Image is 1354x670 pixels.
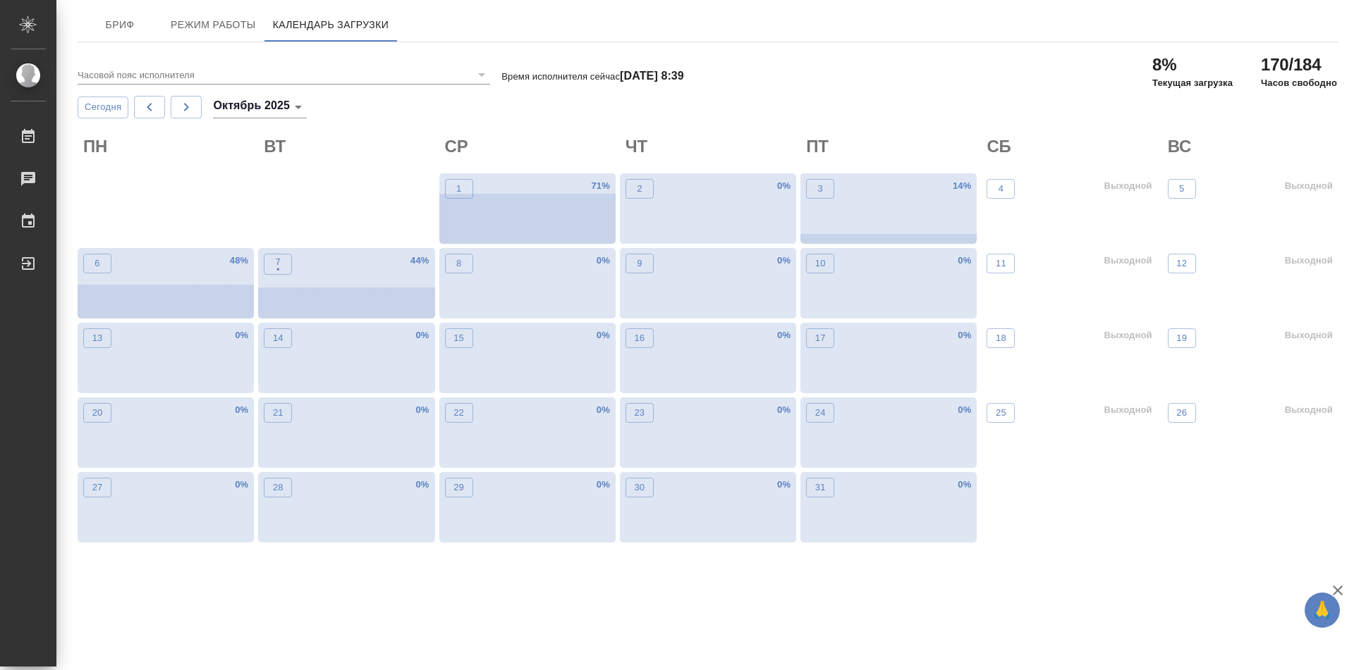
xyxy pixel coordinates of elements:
[264,254,292,275] button: 7•
[273,16,389,34] span: Календарь загрузки
[1176,256,1187,271] p: 12
[1285,328,1333,342] p: Выходной
[626,403,654,423] button: 23
[456,182,461,196] p: 1
[171,16,256,34] span: Режим работы
[806,403,834,423] button: 24
[958,328,971,342] p: 0 %
[987,135,1157,158] h2: СБ
[235,478,248,492] p: 0 %
[597,328,610,342] p: 0 %
[953,179,971,193] p: 14 %
[415,403,429,417] p: 0 %
[987,328,1015,348] button: 18
[92,480,103,495] p: 27
[634,406,645,420] p: 23
[1152,54,1233,76] h2: 8%
[85,99,121,116] span: Сегодня
[996,331,1006,345] p: 18
[453,406,464,420] p: 22
[1285,403,1333,417] p: Выходной
[777,254,791,268] p: 0 %
[634,331,645,345] p: 16
[230,254,248,268] p: 48 %
[987,254,1015,273] button: 11
[806,179,834,199] button: 3
[264,135,434,158] h2: ВТ
[591,179,609,193] p: 71 %
[1152,76,1233,90] p: Текущая загрузка
[958,478,971,492] p: 0 %
[83,254,111,273] button: 6
[453,480,464,495] p: 29
[1261,54,1337,76] h2: 170/184
[94,256,99,271] p: 6
[1104,328,1152,342] p: Выходной
[777,179,791,193] p: 0 %
[626,254,654,273] button: 9
[1285,254,1333,268] p: Выходной
[83,403,111,423] button: 20
[1168,254,1196,273] button: 12
[634,480,645,495] p: 30
[453,331,464,345] p: 15
[1104,179,1152,193] p: Выходной
[264,478,292,497] button: 28
[276,263,281,277] p: •
[86,16,154,34] span: Бриф
[987,403,1015,423] button: 25
[817,182,822,196] p: 3
[620,70,684,82] h4: [DATE] 8:39
[958,403,971,417] p: 0 %
[273,480,283,495] p: 28
[92,331,103,345] p: 13
[626,135,796,158] h2: ЧТ
[1168,135,1338,158] h2: ВС
[996,406,1006,420] p: 25
[78,97,128,118] button: Сегодня
[273,331,283,345] p: 14
[597,478,610,492] p: 0 %
[958,254,971,268] p: 0 %
[1285,179,1333,193] p: Выходной
[597,403,610,417] p: 0 %
[1179,182,1184,196] p: 5
[626,478,654,497] button: 30
[273,406,283,420] p: 21
[445,403,473,423] button: 22
[235,403,248,417] p: 0 %
[456,256,461,271] p: 8
[597,254,610,268] p: 0 %
[264,328,292,348] button: 14
[445,254,473,273] button: 8
[777,403,791,417] p: 0 %
[410,254,429,268] p: 44 %
[777,478,791,492] p: 0 %
[92,406,103,420] p: 20
[235,328,248,342] p: 0 %
[1168,179,1196,199] button: 5
[815,331,826,345] p: 17
[445,135,616,158] h2: СР
[415,478,429,492] p: 0 %
[815,406,826,420] p: 24
[264,403,292,423] button: 21
[806,254,834,273] button: 10
[777,328,791,342] p: 0 %
[806,478,834,497] button: 31
[83,135,254,158] h2: ПН
[213,96,307,118] div: Октябрь 2025
[1176,331,1187,345] p: 19
[445,478,473,497] button: 29
[1104,403,1152,417] p: Выходной
[626,179,654,199] button: 2
[987,179,1015,199] button: 4
[1104,254,1152,268] p: Выходной
[445,179,473,199] button: 1
[637,256,642,271] p: 9
[1168,328,1196,348] button: 19
[626,328,654,348] button: 16
[83,328,111,348] button: 13
[415,328,429,342] p: 0 %
[637,182,642,196] p: 2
